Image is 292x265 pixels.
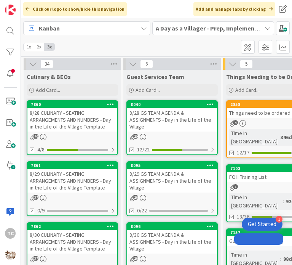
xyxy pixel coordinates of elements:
[248,220,276,228] div: Get Started
[31,163,117,168] div: 7861
[31,224,117,229] div: 7862
[126,161,218,216] a: 80958/29 GS TEAM AGENDA & ASSIGNMENTS - Day in the Life of the Village0/22
[136,87,160,93] span: Add Card...
[127,230,217,254] div: 8/30 GS TEAM AGENDA & ASSIGNMENTS - Day in the Life of the Village
[27,162,117,193] div: 78618/29 CULINARY - SEATING ARRANGEMENTS AND NUMBERS - Day in the Life of the Village Template
[242,218,282,231] div: Open Get Started checklist, remaining modules: 1
[27,169,117,193] div: 8/29 CULINARY - SEATING ARRANGEMENTS AND NUMBERS - Day in the Life of the Village Template
[127,223,217,230] div: 8096
[140,59,153,69] span: 6
[240,59,253,69] span: 5
[193,2,275,16] div: Add and manage tabs by clicking
[237,149,249,157] span: 12/17
[23,2,127,16] div: Click our logo to show/hide this navigation
[34,256,38,261] span: 37
[127,162,217,193] div: 80958/29 GS TEAM AGENDA & ASSIGNMENTS - Day in the Life of the Village
[5,5,16,15] img: Visit kanbanzone.com
[37,146,45,154] span: 4/8
[27,162,117,169] div: 7861
[34,195,38,200] span: 37
[126,100,218,155] a: 80408/28 GS TEAM AGENDA & ASSIGNMENTS - Day in the Life of the Village12/22
[235,87,260,93] span: Add Card...
[44,43,54,51] span: 3x
[283,197,284,206] span: :
[126,73,184,80] span: Guest Services Team
[27,223,117,254] div: 78628/30 CULINARY - SEATING ARRANGEMENTS AND NUMBERS - Day in the Life of the Village Template
[24,43,34,51] span: 1x
[27,101,117,108] div: 7860
[127,169,217,193] div: 8/29 GS TEAM AGENDA & ASSIGNMENTS - Day in the Life of the Village
[34,134,38,139] span: 40
[31,102,117,107] div: 7860
[276,216,282,223] div: 1
[34,43,44,51] span: 2x
[27,230,117,254] div: 8/30 CULINARY - SEATING ARRANGEMENTS AND NUMBERS - Day in the Life of the Village Template
[27,161,118,216] a: 78618/29 CULINARY - SEATING ARRANGEMENTS AND NUMBERS - Day in the Life of the Village Template0/9
[131,224,217,229] div: 8096
[133,256,138,261] span: 28
[229,193,283,210] div: Time in [GEOGRAPHIC_DATA]
[229,129,278,146] div: Time in [GEOGRAPHIC_DATA]
[137,146,150,154] span: 12/22
[27,108,117,132] div: 8/28 CULINARY - SEATING ARRANGEMENTS AND NUMBERS - Day in the Life of the Village Template
[278,133,279,141] span: :
[27,223,117,230] div: 7862
[137,207,147,215] span: 0/22
[5,249,16,260] img: avatar
[36,87,60,93] span: Add Card...
[133,195,138,200] span: 28
[27,73,71,80] span: Culinary & BEOs
[5,228,16,239] div: TC
[127,108,217,132] div: 8/28 GS TEAM AGENDA & ASSIGNMENTS - Day in the Life of the Village
[37,207,45,215] span: 0/9
[233,184,238,189] span: 1
[237,213,249,221] span: 13/36
[156,24,292,32] b: A Day as a Villager - Prep, Implement and Execute
[233,120,238,125] span: 4
[131,163,217,168] div: 8095
[127,101,217,132] div: 80408/28 GS TEAM AGENDA & ASSIGNMENTS - Day in the Life of the Village
[127,223,217,254] div: 80968/30 GS TEAM AGENDA & ASSIGNMENTS - Day in the Life of the Village
[27,100,118,155] a: 78608/28 CULINARY - SEATING ARRANGEMENTS AND NUMBERS - Day in the Life of the Village Template4/8
[127,162,217,169] div: 8095
[40,59,53,69] span: 34
[39,24,60,33] span: Kanban
[133,134,138,139] span: 29
[280,255,281,263] span: :
[127,101,217,108] div: 8040
[27,101,117,132] div: 78608/28 CULINARY - SEATING ARRANGEMENTS AND NUMBERS - Day in the Life of the Village Template
[131,102,217,107] div: 8040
